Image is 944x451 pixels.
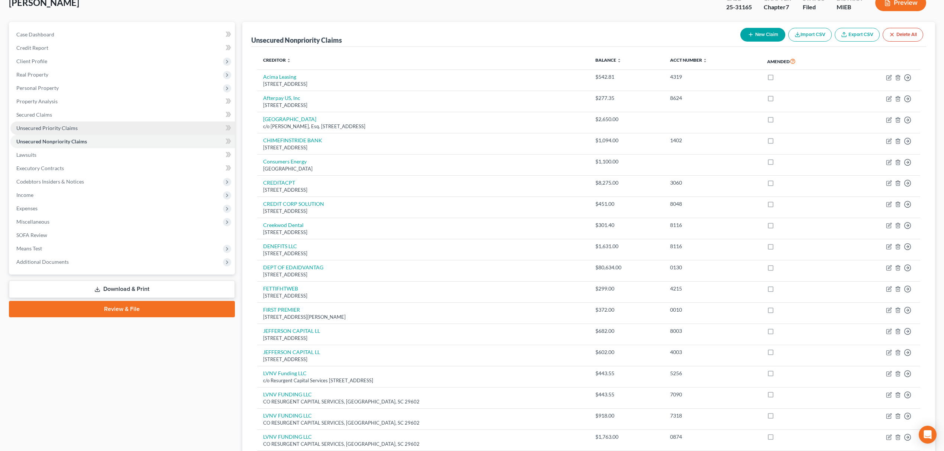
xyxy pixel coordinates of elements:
[251,36,342,45] div: Unsecured Nonpriority Claims
[263,57,291,63] a: Creditor unfold_more
[10,162,235,175] a: Executory Contracts
[837,3,863,12] div: MIEB
[263,285,298,292] a: FETTIFHTWEB
[670,200,755,208] div: 8048
[263,165,583,172] div: [GEOGRAPHIC_DATA]
[263,144,583,151] div: [STREET_ADDRESS]
[595,73,658,81] div: $542.81
[670,285,755,292] div: 4215
[726,3,752,12] div: 25-31165
[835,28,880,42] a: Export CSV
[10,41,235,55] a: Credit Report
[761,53,841,70] th: Amended
[595,306,658,314] div: $372.00
[16,125,78,131] span: Unsecured Priority Claims
[16,98,58,104] span: Property Analysis
[670,412,755,419] div: 7318
[263,158,307,165] a: Consumers Energy
[670,137,755,144] div: 1402
[670,433,755,441] div: 0874
[263,102,583,109] div: [STREET_ADDRESS]
[595,285,658,292] div: $299.00
[919,426,937,444] div: Open Intercom Messenger
[595,327,658,335] div: $682.00
[16,85,59,91] span: Personal Property
[16,138,87,145] span: Unsecured Nonpriority Claims
[670,94,755,102] div: 8624
[595,433,658,441] div: $1,763.00
[10,148,235,162] a: Lawsuits
[263,271,583,278] div: [STREET_ADDRESS]
[595,243,658,250] div: $1,631.00
[263,434,312,440] a: LVNV FUNDING LLC
[16,259,69,265] span: Additional Documents
[263,208,583,215] div: [STREET_ADDRESS]
[803,3,825,12] div: Filed
[670,306,755,314] div: 0010
[10,121,235,135] a: Unsecured Priority Claims
[9,301,235,317] a: Review & File
[595,57,621,63] a: Balance unfold_more
[16,31,54,38] span: Case Dashboard
[670,348,755,356] div: 4003
[287,58,291,63] i: unfold_more
[263,179,295,186] a: CREDITACPT
[263,229,583,236] div: [STREET_ADDRESS]
[786,3,789,10] span: 7
[263,95,300,101] a: Afterpay US, Inc
[263,419,583,426] div: CO RESURGENT CAPITAL SERVICES, [GEOGRAPHIC_DATA], SC 29602
[16,232,47,238] span: SOFA Review
[883,28,923,42] button: Delete All
[16,192,33,198] span: Income
[16,205,38,211] span: Expenses
[263,335,583,342] div: [STREET_ADDRESS]
[764,3,791,12] div: Chapter
[263,398,583,405] div: CO RESURGENT CAPITAL SERVICES, [GEOGRAPHIC_DATA], SC 29602
[263,81,583,88] div: [STREET_ADDRESS]
[263,186,583,194] div: [STREET_ADDRESS]
[670,391,755,398] div: 7090
[595,412,658,419] div: $918.00
[16,165,64,171] span: Executory Contracts
[10,95,235,108] a: Property Analysis
[263,264,323,270] a: DEPT OF EDAIDVANTAG
[617,58,621,63] i: unfold_more
[670,73,755,81] div: 4319
[595,94,658,102] div: $277.35
[740,28,785,42] button: New Claim
[595,179,658,186] div: $8,275.00
[263,123,583,130] div: c/o [PERSON_NAME], Esq. [STREET_ADDRESS]
[263,412,312,419] a: LVNV FUNDING LLC
[595,200,658,208] div: $451.00
[595,221,658,229] div: $301.40
[263,222,304,228] a: Creekwod Dental
[670,57,707,63] a: Acct Number unfold_more
[16,45,48,51] span: Credit Report
[10,28,235,41] a: Case Dashboard
[788,28,832,42] button: Import CSV
[670,221,755,229] div: 8116
[263,250,583,257] div: [STREET_ADDRESS]
[263,370,307,376] a: LVNV Funding LLC
[595,158,658,165] div: $1,100.00
[595,370,658,377] div: $443.55
[10,108,235,121] a: Secured Claims
[16,218,49,225] span: Miscellaneous
[595,137,658,144] div: $1,094.00
[595,391,658,398] div: $443.55
[703,58,707,63] i: unfold_more
[16,178,84,185] span: Codebtors Insiders & Notices
[670,264,755,271] div: 0130
[16,58,47,64] span: Client Profile
[263,441,583,448] div: CO RESURGENT CAPITAL SERVICES, [GEOGRAPHIC_DATA], SC 29602
[263,328,320,334] a: JEFFERSON CAPITAL LL
[263,391,312,398] a: LVNV FUNDING LLC
[263,74,296,80] a: Acima Leasing
[263,306,300,313] a: FIRST PREMIER
[670,370,755,377] div: 5256
[263,377,583,384] div: c/o Resurgent Capital Services [STREET_ADDRESS]
[16,245,42,252] span: Means Test
[670,243,755,250] div: 8116
[263,243,297,249] a: DENEFITS LLC
[263,137,322,143] a: CHIMEFINSTRIDE BANK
